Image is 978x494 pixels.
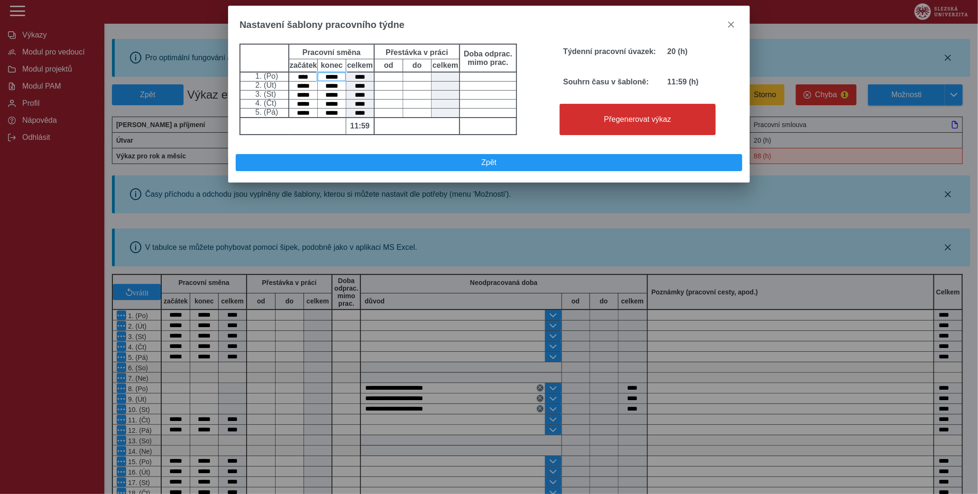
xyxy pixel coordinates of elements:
[240,19,405,30] span: Nastavení šablony pracovního týdne
[289,61,317,70] b: začátek
[403,61,431,70] b: do
[462,50,514,67] b: Doba odprac. mimo prac.
[318,61,346,70] b: konec
[667,78,699,86] b: 11:59 (h)
[563,78,649,86] b: Souhrn času v šabloně:
[253,99,276,107] span: 4. (Čt)
[386,48,448,56] b: Přestávka v práci
[563,47,656,55] b: Týdenní pracovní úvazek:
[236,154,742,171] button: Zpět
[346,61,374,70] b: celkem
[253,108,278,116] span: 5. (Pá)
[253,90,276,98] span: 3. (St)
[253,72,278,80] span: 1. (Po)
[375,61,403,70] b: od
[723,17,738,32] button: close
[253,81,276,89] span: 2. (Út)
[564,115,711,124] span: Přegenerovat výkaz
[667,47,688,55] b: 20 (h)
[560,104,716,135] button: Přegenerovat výkaz
[303,48,361,56] b: Pracovní směna
[346,122,374,130] b: 11:59
[432,61,459,70] b: celkem
[240,158,738,167] span: Zpět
